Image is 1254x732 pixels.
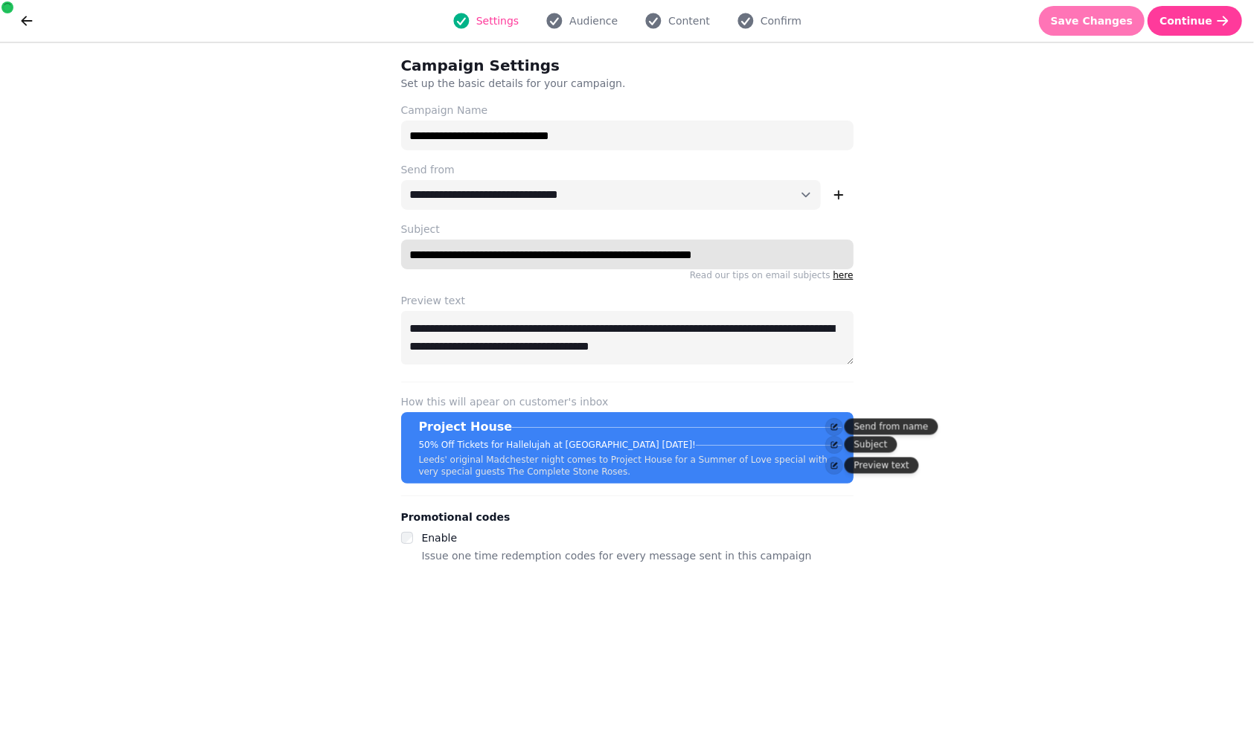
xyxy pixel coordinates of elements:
[419,454,842,478] p: Leeds' original Madchester night comes to Project House for a Summer of Love special with very sp...
[1148,6,1242,36] button: Continue
[1039,6,1145,36] button: Save Changes
[422,532,458,544] label: Enable
[401,103,854,118] label: Campaign Name
[401,222,854,237] label: Subject
[1051,16,1133,26] span: Save Changes
[401,269,854,281] p: Read our tips on email subjects
[845,419,938,435] div: Send from name
[1159,16,1212,26] span: Continue
[401,293,854,308] label: Preview text
[12,6,42,36] button: go back
[401,162,854,177] label: Send from
[419,418,513,436] p: Project House
[833,270,853,280] a: here
[401,394,854,409] label: How this will apear on customer's inbox
[668,13,710,28] span: Content
[401,76,782,91] p: Set up the basic details for your campaign.
[476,13,519,28] span: Settings
[569,13,618,28] span: Audience
[422,547,812,565] p: Issue one time redemption codes for every message sent in this campaign
[845,457,919,474] div: Preview text
[401,508,511,526] legend: Promotional codes
[761,13,802,28] span: Confirm
[419,439,697,451] p: 50% Off Tickets for Hallelujah at [GEOGRAPHIC_DATA] [DATE]!
[845,437,898,453] div: Subject
[401,55,687,76] h2: Campaign Settings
